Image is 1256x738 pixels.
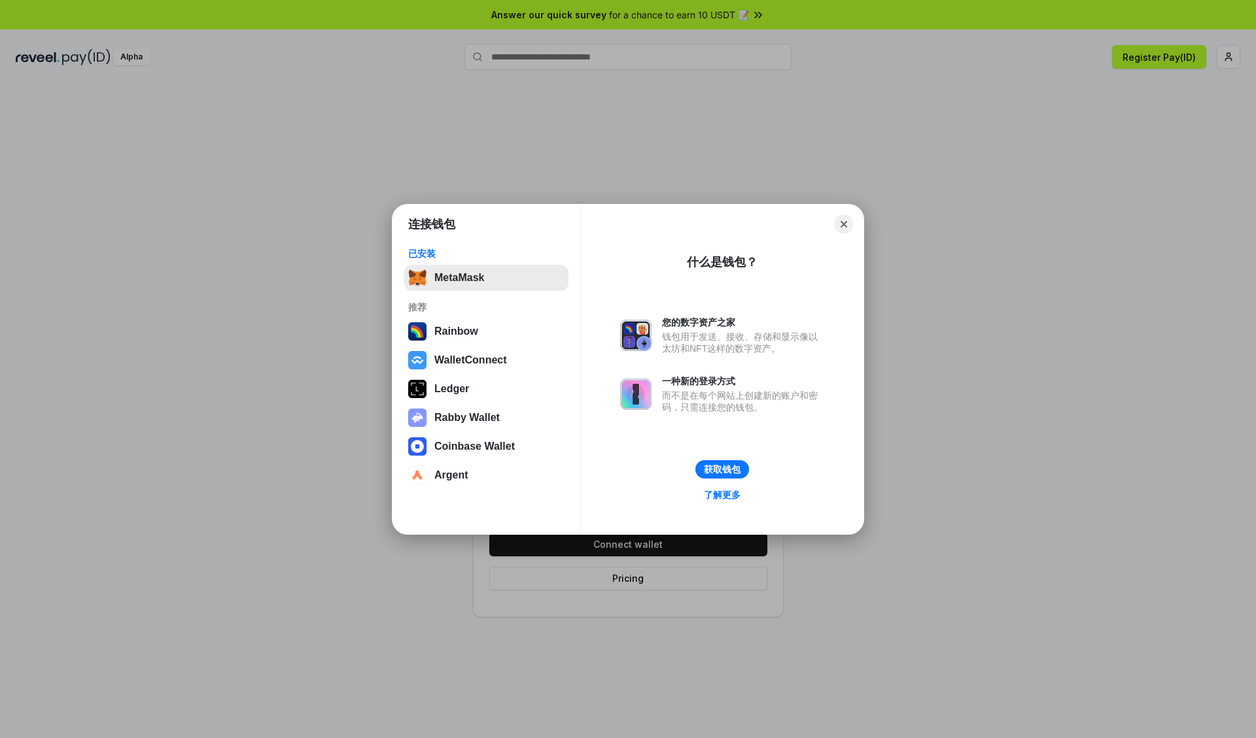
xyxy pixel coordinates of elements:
[434,272,484,284] div: MetaMask
[662,316,824,328] div: 您的数字资产之家
[408,380,427,398] img: svg+xml,%3Csvg%20xmlns%3D%22http%3A%2F%2Fwww.w3.org%2F2000%2Fsvg%22%20width%3D%2228%22%20height%3...
[835,215,853,233] button: Close
[434,354,507,366] div: WalletConnect
[620,320,652,351] img: svg+xml,%3Csvg%20xmlns%3D%22http%3A%2F%2Fwww.w3.org%2F2000%2Fsvg%22%20fill%3D%22none%22%20viewBox...
[408,351,427,369] img: svg+xml,%3Csvg%20width%3D%2228%22%20height%3D%2228%22%20viewBox%3D%220%200%2028%2028%22%20fill%3D...
[404,318,568,344] button: Rainbow
[620,378,652,410] img: svg+xml,%3Csvg%20xmlns%3D%22http%3A%2F%2Fwww.w3.org%2F2000%2Fsvg%22%20fill%3D%22none%22%20viewBox...
[408,248,565,260] div: 已安装
[662,331,824,354] div: 钱包用于发送、接收、存储和显示像以太坊和NFT这样的数字资产。
[408,322,427,341] img: svg+xml,%3Csvg%20width%3D%22120%22%20height%3D%22120%22%20viewBox%3D%220%200%20120%20120%22%20fil...
[408,301,565,313] div: 推荐
[408,437,427,456] img: svg+xml,%3Csvg%20width%3D%2228%22%20height%3D%2228%22%20viewBox%3D%220%200%2028%2028%22%20fill%3D...
[408,409,427,427] img: svg+xml,%3Csvg%20xmlns%3D%22http%3A%2F%2Fwww.w3.org%2F2000%2Fsvg%22%20fill%3D%22none%22%20viewBox...
[434,326,478,337] div: Rainbow
[404,462,568,488] button: Argent
[404,265,568,291] button: MetaMask
[408,216,455,232] h1: 连接钱包
[687,254,758,270] div: 什么是钱包？
[404,376,568,402] button: Ledger
[662,390,824,413] div: 而不是在每个网站上创建新的账户和密码，只需连接您的钱包。
[434,383,469,395] div: Ledger
[404,347,568,373] button: WalletConnect
[434,469,468,481] div: Argent
[434,441,515,452] div: Coinbase Wallet
[434,412,500,424] div: Rabby Wallet
[404,405,568,431] button: Rabby Wallet
[695,460,749,478] button: 获取钱包
[662,375,824,387] div: 一种新的登录方式
[408,269,427,287] img: svg+xml,%3Csvg%20fill%3D%22none%22%20height%3D%2233%22%20viewBox%3D%220%200%2035%2033%22%20width%...
[696,486,748,503] a: 了解更多
[704,463,741,475] div: 获取钱包
[408,466,427,484] img: svg+xml,%3Csvg%20width%3D%2228%22%20height%3D%2228%22%20viewBox%3D%220%200%2028%2028%22%20fill%3D...
[704,489,741,501] div: 了解更多
[404,433,568,460] button: Coinbase Wallet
